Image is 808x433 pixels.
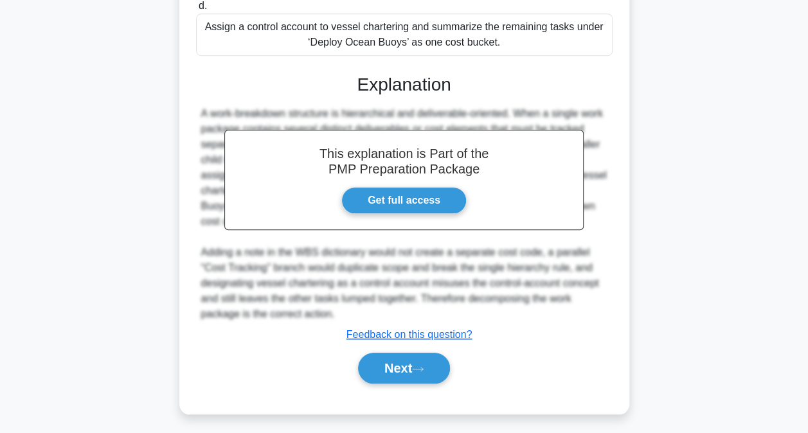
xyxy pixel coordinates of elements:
[346,329,472,340] a: Feedback on this question?
[341,187,467,214] a: Get full access
[201,106,607,322] div: A work-breakdown structure is hierarchical and deliverable-oriented. When a single work package c...
[358,353,450,384] button: Next
[204,74,605,96] h3: Explanation
[196,13,613,56] div: Assign a control account to vessel chartering and summarize the remaining tasks under ‘Deploy Oce...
